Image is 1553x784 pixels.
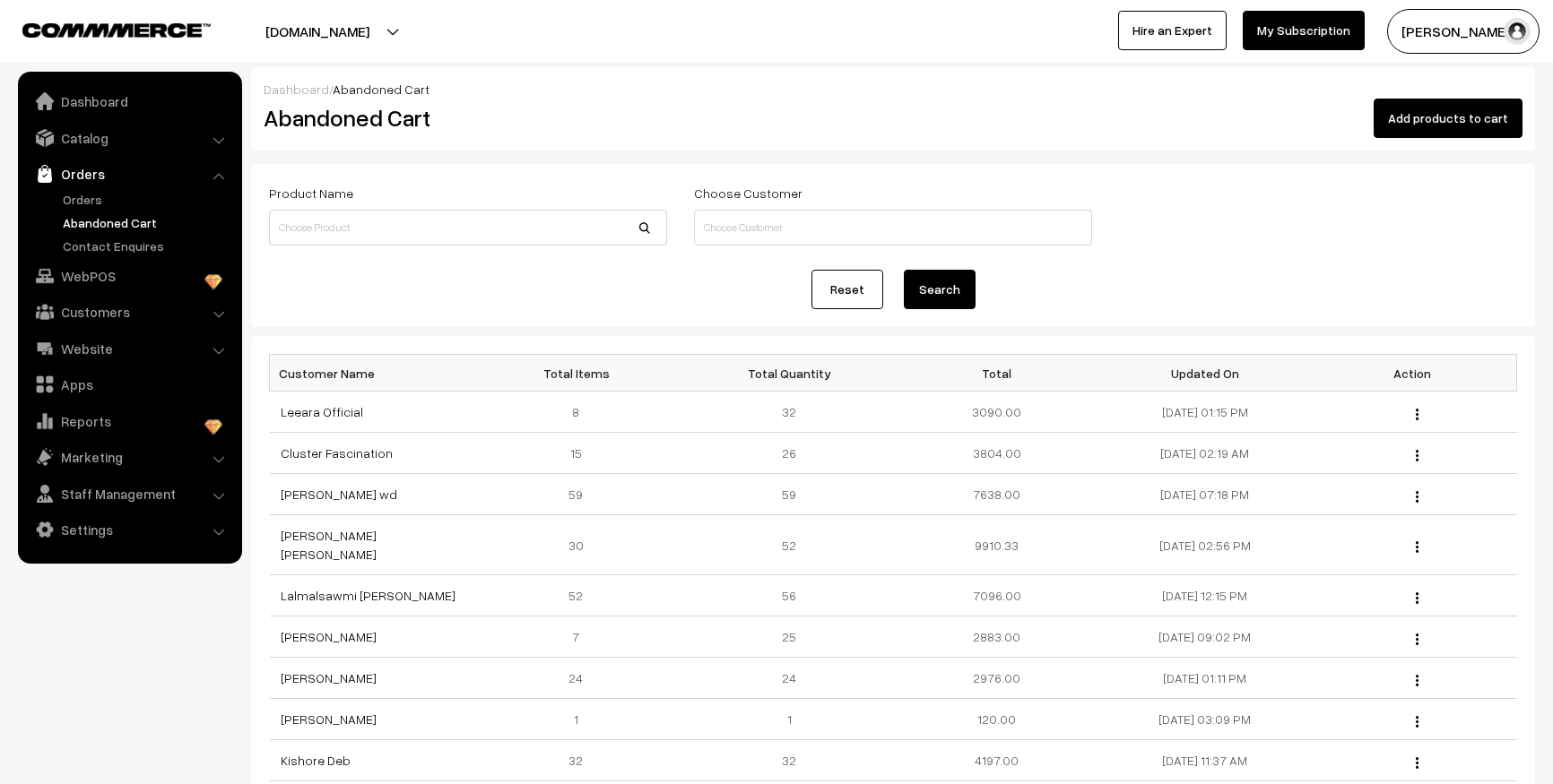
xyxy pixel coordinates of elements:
[22,296,236,328] a: Customers
[281,487,397,502] a: [PERSON_NAME] wd
[1101,658,1309,699] td: [DATE] 01:11 PM
[203,9,432,54] button: [DOMAIN_NAME]
[1416,450,1419,461] img: Menu
[694,210,1092,246] input: Choose Customer
[22,478,236,510] a: Staff Management
[1118,11,1227,50] a: Hire an Expert
[904,270,976,309] button: Search
[685,740,893,781] td: 32
[685,474,893,515] td: 59
[893,616,1101,658] td: 2883.00
[477,392,685,433] td: 8
[1309,355,1517,392] th: Action
[281,670,377,685] a: [PERSON_NAME]
[893,658,1101,699] td: 2976.00
[22,85,236,117] a: Dashboard
[281,711,377,727] a: [PERSON_NAME]
[1416,757,1419,769] img: Menu
[22,513,236,546] a: Settings
[22,18,179,39] a: COMMMERCE
[477,433,685,474] td: 15
[477,740,685,781] td: 32
[1101,515,1309,575] td: [DATE] 02:56 PM
[477,474,685,515] td: 59
[1101,433,1309,474] td: [DATE] 02:19 AM
[1416,675,1419,686] img: Menu
[281,528,377,562] a: [PERSON_NAME] [PERSON_NAME]
[1101,699,1309,740] td: [DATE] 03:09 PM
[58,190,236,209] a: Orders
[685,392,893,433] td: 32
[333,82,429,97] span: Abandoned Cart
[1101,575,1309,616] td: [DATE] 12:15 PM
[264,104,665,132] h2: Abandoned Cart
[1504,18,1531,45] img: user
[694,184,803,202] label: Choose Customer
[22,332,236,365] a: Website
[281,629,377,644] a: [PERSON_NAME]
[58,237,236,255] a: Contact Enquires
[1101,392,1309,433] td: [DATE] 01:15 PM
[264,82,329,97] a: Dashboard
[22,405,236,437] a: Reports
[477,616,685,658] td: 7
[893,392,1101,433] td: 3090.00
[1243,11,1365,50] a: My Subscription
[893,515,1101,575] td: 9910.33
[1374,99,1523,138] button: Add products to cart
[1416,633,1419,645] img: Menu
[22,260,236,292] a: WebPOS
[685,433,893,474] td: 26
[685,355,893,392] th: Total Quantity
[1416,409,1419,420] img: Menu
[281,404,363,419] a: Leeara Official
[1416,716,1419,728] img: Menu
[811,270,883,309] a: Reset
[1387,9,1540,54] button: [PERSON_NAME]
[893,740,1101,781] td: 4197.00
[1416,491,1419,503] img: Menu
[1416,592,1419,604] img: Menu
[58,213,236,232] a: Abandoned Cart
[22,158,236,190] a: Orders
[270,355,478,392] th: Customer Name
[477,515,685,575] td: 30
[685,575,893,616] td: 56
[281,588,455,603] a: Lalmalsawmi [PERSON_NAME]
[22,23,211,37] img: COMMMERCE
[477,699,685,740] td: 1
[477,355,685,392] th: Total Items
[477,575,685,616] td: 52
[893,355,1101,392] th: Total
[685,699,893,740] td: 1
[22,441,236,473] a: Marketing
[281,753,351,768] a: Kishore Deb
[685,515,893,575] td: 52
[1416,541,1419,553] img: Menu
[1101,355,1309,392] th: Updated On
[893,474,1101,515] td: 7638.00
[264,80,1523,99] div: /
[893,575,1101,616] td: 7096.00
[1101,740,1309,781] td: [DATE] 11:37 AM
[22,368,236,401] a: Apps
[1101,616,1309,658] td: [DATE] 09:02 PM
[269,184,353,202] label: Product Name
[1101,474,1309,515] td: [DATE] 07:18 PM
[685,658,893,699] td: 24
[269,210,667,246] input: Choose Product
[893,433,1101,474] td: 3804.00
[281,445,393,461] a: Cluster Fascination
[22,122,236,154] a: Catalog
[893,699,1101,740] td: 120.00
[477,658,685,699] td: 24
[685,616,893,658] td: 25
